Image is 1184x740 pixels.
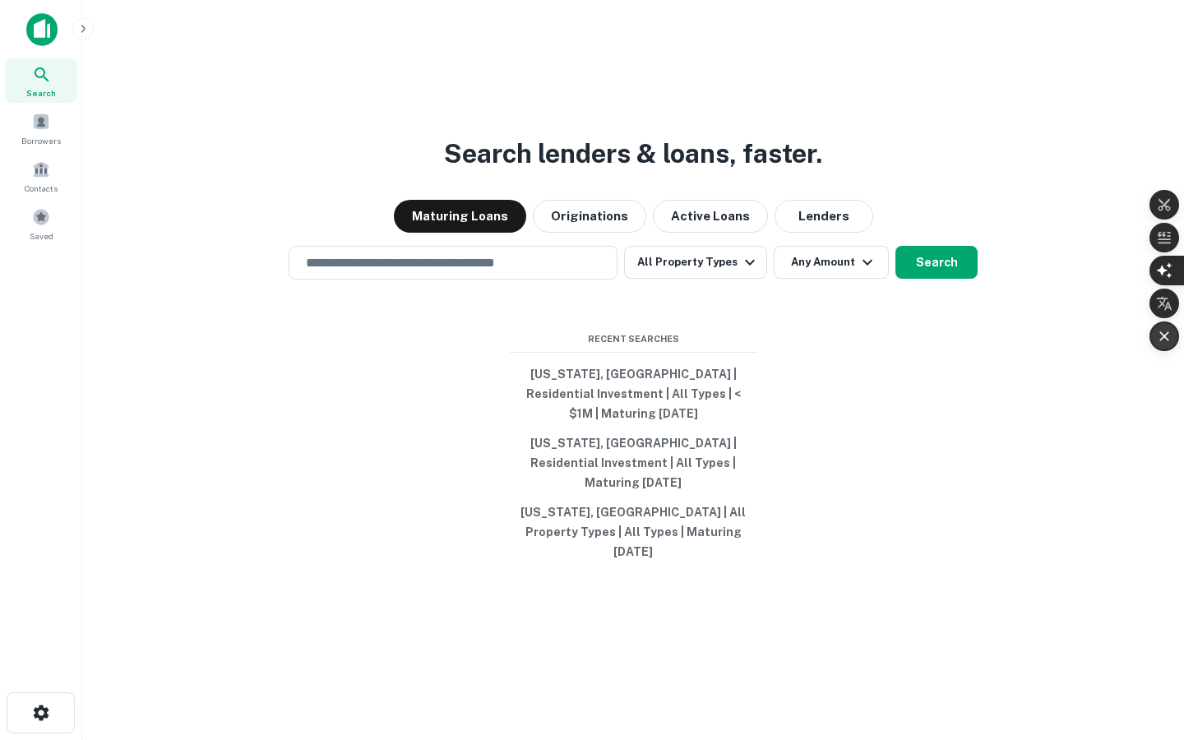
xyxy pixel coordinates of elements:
[30,229,53,243] span: Saved
[26,86,56,99] span: Search
[394,200,526,233] button: Maturing Loans
[510,428,756,497] button: [US_STATE], [GEOGRAPHIC_DATA] | Residential Investment | All Types | Maturing [DATE]
[5,58,77,103] a: Search
[510,359,756,428] button: [US_STATE], [GEOGRAPHIC_DATA] | Residential Investment | All Types | < $1M | Maturing [DATE]
[653,200,768,233] button: Active Loans
[1102,608,1184,687] iframe: Chat Widget
[21,134,61,147] span: Borrowers
[775,200,873,233] button: Lenders
[5,106,77,150] a: Borrowers
[533,200,646,233] button: Originations
[444,134,822,173] h3: Search lenders & loans, faster.
[774,246,889,279] button: Any Amount
[510,497,756,567] button: [US_STATE], [GEOGRAPHIC_DATA] | All Property Types | All Types | Maturing [DATE]
[5,201,77,246] a: Saved
[25,182,58,195] span: Contacts
[5,154,77,198] a: Contacts
[895,246,978,279] button: Search
[510,332,756,346] span: Recent Searches
[26,13,58,46] img: capitalize-icon.png
[624,246,767,279] button: All Property Types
